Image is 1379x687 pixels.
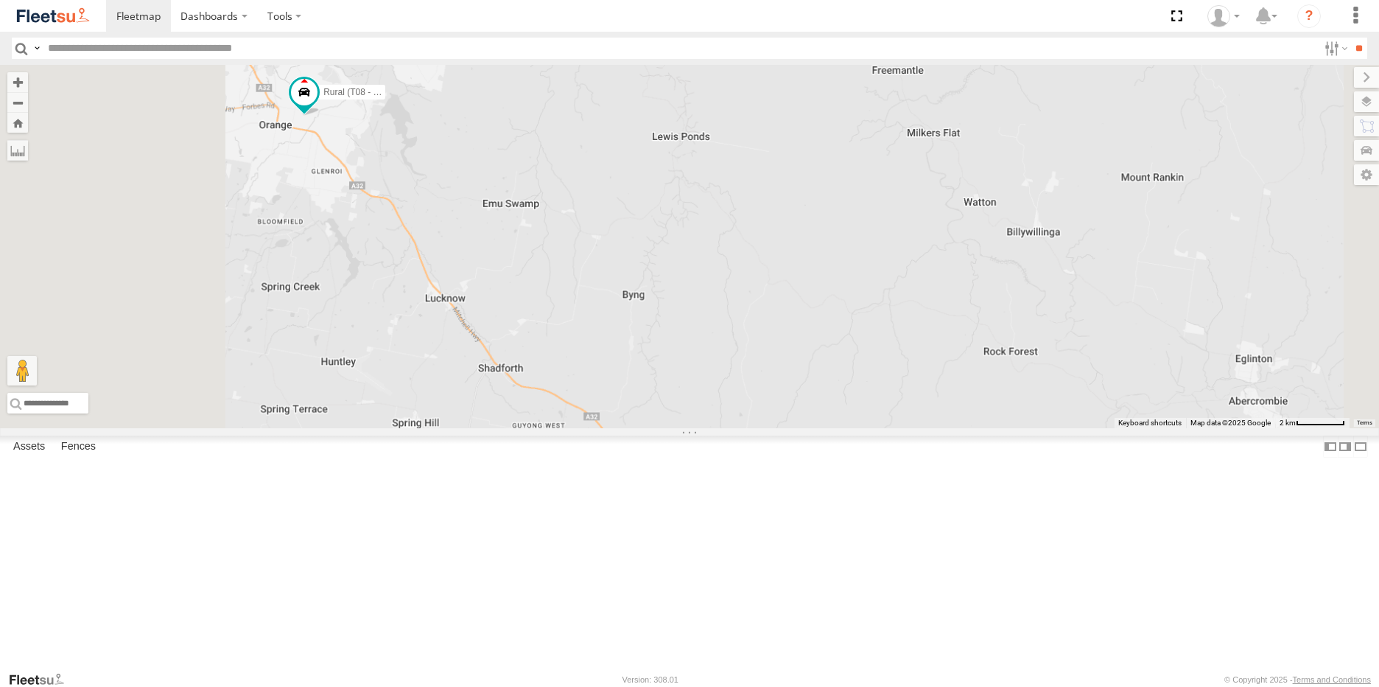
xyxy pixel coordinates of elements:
[1190,419,1271,427] span: Map data ©2025 Google
[1319,38,1350,59] label: Search Filter Options
[1354,164,1379,185] label: Map Settings
[1275,418,1350,428] button: Map Scale: 2 km per 63 pixels
[1357,420,1372,426] a: Terms (opens in new tab)
[54,436,103,457] label: Fences
[1297,4,1321,28] i: ?
[7,113,28,133] button: Zoom Home
[7,92,28,113] button: Zoom out
[1293,675,1371,684] a: Terms and Conditions
[7,140,28,161] label: Measure
[1224,675,1371,684] div: © Copyright 2025 -
[1323,436,1338,457] label: Dock Summary Table to the Left
[7,72,28,92] button: Zoom in
[6,436,52,457] label: Assets
[622,675,678,684] div: Version: 308.01
[1353,436,1368,457] label: Hide Summary Table
[15,6,91,26] img: fleetsu-logo-horizontal.svg
[1118,418,1182,428] button: Keyboard shortcuts
[8,672,76,687] a: Visit our Website
[1280,419,1296,427] span: 2 km
[7,356,37,386] button: Drag Pegman onto the map to open Street View
[323,86,449,97] span: Rural (T08 - [PERSON_NAME])
[31,38,43,59] label: Search Query
[1338,436,1352,457] label: Dock Summary Table to the Right
[1202,5,1245,27] div: Matt Smith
